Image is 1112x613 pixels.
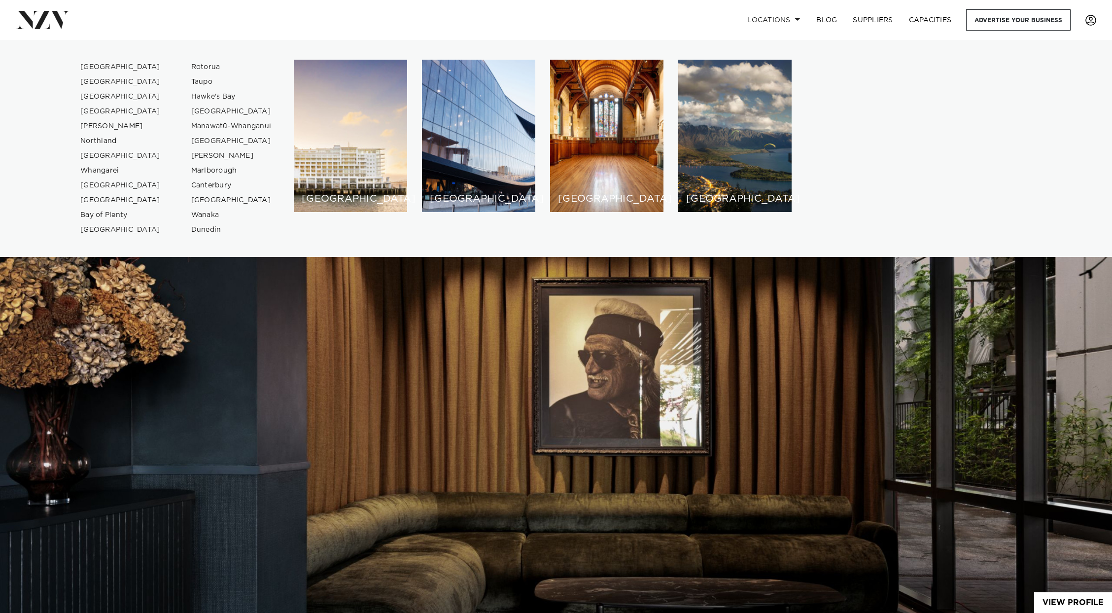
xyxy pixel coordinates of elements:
[183,104,279,119] a: [GEOGRAPHIC_DATA]
[686,194,784,204] h6: [GEOGRAPHIC_DATA]
[183,178,279,193] a: Canterbury
[72,89,169,104] a: [GEOGRAPHIC_DATA]
[901,9,960,31] a: Capacities
[422,60,535,212] a: Wellington venues [GEOGRAPHIC_DATA]
[966,9,1071,31] a: Advertise your business
[72,163,169,178] a: Whangarei
[72,74,169,89] a: [GEOGRAPHIC_DATA]
[183,60,279,74] a: Rotorua
[183,74,279,89] a: Taupo
[16,11,69,29] img: nzv-logo.png
[183,222,279,237] a: Dunedin
[430,194,527,204] h6: [GEOGRAPHIC_DATA]
[1034,592,1112,613] a: View Profile
[183,148,279,163] a: [PERSON_NAME]
[183,163,279,178] a: Marlborough
[72,222,169,237] a: [GEOGRAPHIC_DATA]
[72,134,169,148] a: Northland
[183,208,279,222] a: Wanaka
[183,193,279,208] a: [GEOGRAPHIC_DATA]
[72,193,169,208] a: [GEOGRAPHIC_DATA]
[808,9,845,31] a: BLOG
[294,60,407,212] a: Auckland venues [GEOGRAPHIC_DATA]
[72,208,169,222] a: Bay of Plenty
[845,9,901,31] a: SUPPLIERS
[72,119,169,134] a: [PERSON_NAME]
[183,89,279,104] a: Hawke's Bay
[72,60,169,74] a: [GEOGRAPHIC_DATA]
[550,60,663,212] a: Christchurch venues [GEOGRAPHIC_DATA]
[558,194,656,204] h6: [GEOGRAPHIC_DATA]
[72,148,169,163] a: [GEOGRAPHIC_DATA]
[72,178,169,193] a: [GEOGRAPHIC_DATA]
[678,60,792,212] a: Queenstown venues [GEOGRAPHIC_DATA]
[72,104,169,119] a: [GEOGRAPHIC_DATA]
[302,194,399,204] h6: [GEOGRAPHIC_DATA]
[183,134,279,148] a: [GEOGRAPHIC_DATA]
[739,9,808,31] a: Locations
[183,119,279,134] a: Manawatū-Whanganui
